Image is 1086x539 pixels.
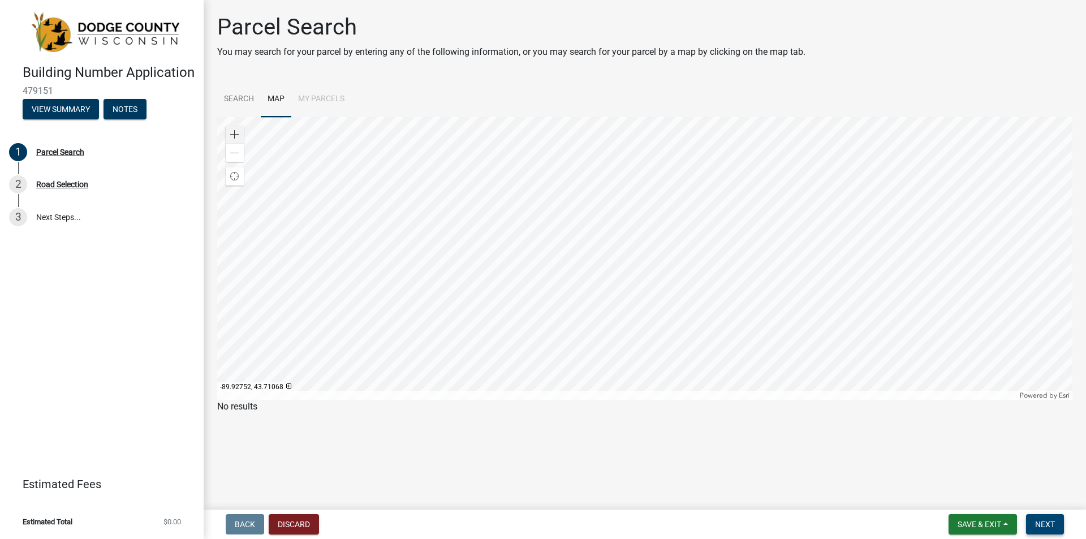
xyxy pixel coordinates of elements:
span: Save & Exit [958,520,1001,529]
img: Dodge County, Wisconsin [23,12,186,53]
button: Back [226,514,264,534]
button: Save & Exit [949,514,1017,534]
p: You may search for your parcel by entering any of the following information, or you may search fo... [217,45,805,59]
h4: Building Number Application [23,64,195,81]
div: Zoom in [226,126,244,144]
wm-modal-confirm: Notes [104,105,146,114]
wm-modal-confirm: Summary [23,105,99,114]
p: No results [217,400,1072,413]
div: Powered by [1017,391,1072,400]
span: Next [1035,520,1055,529]
div: 3 [9,208,27,226]
button: Discard [269,514,319,534]
div: 2 [9,175,27,193]
h1: Parcel Search [217,14,805,41]
span: Estimated Total [23,518,72,525]
button: Notes [104,99,146,119]
div: Zoom out [226,144,244,162]
a: Map [261,81,291,118]
div: Road Selection [36,180,88,188]
div: Parcel Search [36,148,84,156]
a: Esri [1059,391,1070,399]
span: Back [235,520,255,529]
button: Next [1026,514,1064,534]
span: 479151 [23,85,181,96]
div: Find my location [226,167,244,186]
div: 1 [9,143,27,161]
button: View Summary [23,99,99,119]
span: $0.00 [163,518,181,525]
a: Estimated Fees [9,473,186,495]
a: Search [217,81,261,118]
